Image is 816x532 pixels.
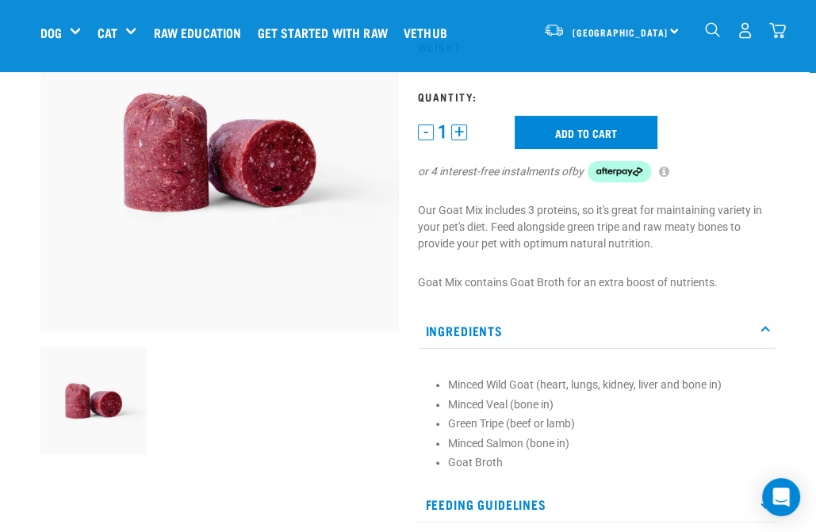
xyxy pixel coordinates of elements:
[448,454,768,471] li: Goat Broth
[451,124,467,140] button: +
[418,124,434,140] button: -
[418,487,776,522] p: Feeding Guidelines
[448,396,768,413] li: Minced Veal (bone in)
[588,161,651,183] img: Afterpay
[418,274,776,291] p: Goat Mix contains Goat Broth for an extra boost of nutrients.
[254,1,400,64] a: Get started with Raw
[515,116,657,149] input: Add to cart
[40,347,147,454] img: Raw Essentials Chicken Lamb Beef Bulk Minced Raw Dog Food Roll Unwrapped
[438,124,447,140] span: 1
[448,377,768,393] li: Minced Wild Goat (heart, lungs, kidney, liver and bone in)
[762,478,800,516] div: Open Intercom Messenger
[705,22,720,37] img: home-icon-1@2x.png
[448,435,768,452] li: Minced Salmon (bone in)
[543,23,565,37] img: van-moving.png
[418,313,776,349] p: Ingredients
[149,1,253,64] a: Raw Education
[418,161,776,183] div: or 4 interest-free instalments of by
[418,202,776,252] p: Our Goat Mix includes 3 proteins, so it's great for maintaining variety in your pet's diet. Feed ...
[448,415,768,432] li: Green Tripe (beef or lamb)
[737,22,753,39] img: user.png
[573,29,669,35] span: [GEOGRAPHIC_DATA]
[418,90,776,102] h3: Quantity:
[98,23,117,42] a: Cat
[400,1,459,64] a: Vethub
[40,23,62,42] a: Dog
[769,22,786,39] img: home-icon@2x.png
